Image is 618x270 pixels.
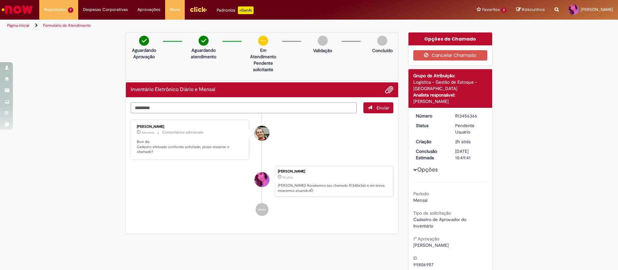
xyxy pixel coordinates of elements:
button: Adicionar anexos [385,86,393,94]
span: Mensal [413,197,427,203]
span: Requisições [44,6,67,13]
button: Cancelar Chamado [413,50,488,61]
img: circle-minus.png [258,36,268,46]
span: Enviar [377,105,389,111]
li: Lizandra Henriques Silva [131,166,393,197]
small: Comentários adicionais [162,130,203,135]
div: Opções do Chamado [408,33,492,45]
div: Analista responsável: [413,92,488,98]
a: Página inicial [7,23,29,28]
div: Lizandra Henriques Silva [255,172,269,187]
span: Despesas Corporativas [83,6,128,13]
span: More [170,6,180,13]
span: Rascunhos [522,6,545,13]
img: img-circle-grey.png [377,36,387,46]
a: Formulário de Atendimento [43,23,91,28]
img: ServiceNow [1,3,34,16]
div: Grupo de Atribuição: [413,72,488,79]
b: ID [413,255,417,261]
div: R13456366 [455,113,485,119]
dt: Status [411,122,451,129]
p: Concluído [372,47,393,54]
div: Logística - Gestão de Estoque - [GEOGRAPHIC_DATA] [413,79,488,92]
time: 28/08/2025 11:21:11 [142,131,154,135]
b: Tipo de solicitação [413,210,451,216]
img: click_logo_yellow_360x200.png [190,5,207,14]
span: Favoritos [482,6,500,13]
p: [PERSON_NAME]! Recebemos seu chamado R13456366 e em breve estaremos atuando. [278,183,390,193]
span: Cadastro de Aprovador do Inventário [413,217,468,229]
span: 2 [501,7,507,13]
b: Período [413,191,429,197]
img: check-circle-green.png [199,36,209,46]
time: 28/08/2025 09:49:37 [283,175,293,179]
span: Aprovações [137,6,160,13]
div: [PERSON_NAME] [413,98,488,105]
span: 2h atrás [283,175,293,179]
p: Validação [313,47,332,54]
h2: Inventário Eletrônico Diário e Mensal Histórico de tíquete [131,87,215,93]
div: Padroniza [217,6,254,14]
time: 28/08/2025 09:49:37 [455,139,471,144]
ul: Histórico de tíquete [131,113,393,223]
p: Aguardando Aprovação [128,47,160,60]
dt: Número [411,113,451,119]
p: +GenAi [238,6,254,14]
button: Enviar [363,102,393,113]
img: check-circle-green.png [139,36,149,46]
b: 1° Aprovação [413,236,439,242]
p: Bom dia Cadastro efetuado conforme solicitado, posso encerrar o chamado? [137,139,244,154]
p: Aguardando atendimento [188,47,219,60]
span: [PERSON_NAME] [581,7,613,12]
div: Pendente Usuário [455,122,485,135]
dt: Conclusão Estimada [411,148,451,161]
p: Em Atendimento [248,47,279,60]
span: 2h atrás [455,139,471,144]
div: [PERSON_NAME] [278,170,390,173]
div: Thomas Menoncello Fernandes [255,126,269,141]
dt: Criação [411,138,451,145]
div: 28/08/2025 09:49:37 [455,138,485,145]
span: 40m atrás [142,131,154,135]
span: 7 [68,7,73,13]
div: [DATE] 10:49:41 [455,148,485,161]
span: 99806957 [413,262,434,267]
a: Rascunhos [516,7,545,13]
img: img-circle-grey.png [318,36,328,46]
div: [PERSON_NAME] [137,125,244,129]
textarea: Digite sua mensagem aqui... [131,102,357,113]
ul: Trilhas de página [5,20,407,32]
p: Pendente solicitante [248,60,279,73]
span: [PERSON_NAME] [413,242,449,248]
